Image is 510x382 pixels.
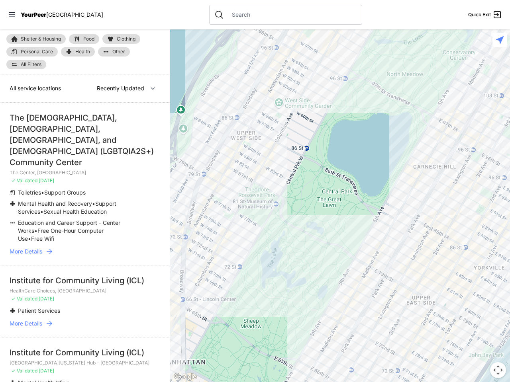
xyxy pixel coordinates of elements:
[43,208,107,215] span: Sexual Health Education
[21,12,103,17] a: YourPeer[GEOGRAPHIC_DATA]
[21,37,61,41] span: Shelter & Housing
[10,320,161,327] a: More Details
[28,235,31,242] span: •
[39,296,54,302] span: [DATE]
[83,37,94,41] span: Food
[34,227,37,234] span: •
[10,360,161,366] p: [GEOGRAPHIC_DATA][US_STATE] Hub - [GEOGRAPHIC_DATA]
[10,320,42,327] span: More Details
[468,10,502,19] a: Quick Exit
[227,11,357,19] input: Search
[11,177,37,183] span: ✓ Validated
[10,347,161,358] div: Institute for Community Living (ICL)
[18,189,41,196] span: Toiletries
[41,189,44,196] span: •
[172,372,198,382] img: Google
[46,11,103,18] span: [GEOGRAPHIC_DATA]
[10,248,161,255] a: More Details
[10,112,161,168] div: The [DEMOGRAPHIC_DATA], [DEMOGRAPHIC_DATA], [DEMOGRAPHIC_DATA], and [DEMOGRAPHIC_DATA] (LGBTQIA2S...
[21,49,53,54] span: Personal Care
[18,227,104,242] span: Free One-Hour Computer Use
[112,49,125,54] span: Other
[11,296,37,302] span: ✓ Validated
[44,189,86,196] span: Support Groups
[18,200,92,207] span: Mental Health and Recovery
[10,170,161,176] p: The Center, [GEOGRAPHIC_DATA]
[490,362,506,378] button: Map camera controls
[117,37,135,41] span: Clothing
[69,34,99,44] a: Food
[40,208,43,215] span: •
[39,368,54,374] span: [DATE]
[102,34,140,44] a: Clothing
[75,49,90,54] span: Health
[11,368,37,374] span: ✓ Validated
[10,275,161,286] div: Institute for Community Living (ICL)
[18,219,120,234] span: Education and Career Support - Center Works
[18,307,60,314] span: Patient Services
[172,372,198,382] a: Open this area in Google Maps (opens a new window)
[21,62,41,67] span: All Filters
[10,85,61,92] span: All service locations
[92,200,95,207] span: •
[468,12,491,18] span: Quick Exit
[61,47,95,57] a: Health
[10,248,42,255] span: More Details
[6,34,66,44] a: Shelter & Housing
[6,60,46,69] a: All Filters
[31,235,54,242] span: Free Wifi
[39,177,54,183] span: [DATE]
[10,288,161,294] p: HealthCare Choices, [GEOGRAPHIC_DATA]
[6,47,58,57] a: Personal Care
[98,47,130,57] a: Other
[21,11,46,18] span: YourPeer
